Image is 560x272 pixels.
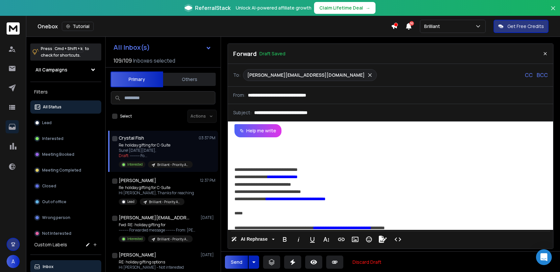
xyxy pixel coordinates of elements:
[247,72,365,78] p: [PERSON_NAME][EMAIL_ADDRESS][DOMAIN_NAME]
[30,87,101,96] h3: Filters
[34,241,67,248] h3: Custom Labels
[119,153,129,158] span: Draft:
[424,23,443,30] p: Brilliant
[200,178,215,183] p: 12:37 PM
[42,215,70,220] p: Wrong person
[233,72,240,78] p: To:
[525,71,533,79] p: CC
[195,4,231,12] span: ReferralStack
[201,215,215,220] p: [DATE]
[409,21,414,26] span: 30
[36,67,67,73] h1: All Campaigns
[119,222,198,228] p: Fwd: RE: holiday gifting for
[30,116,101,129] button: Lead
[108,41,217,54] button: All Inbox(s)
[536,249,552,265] div: Open Intercom Messenger
[239,236,269,242] span: AI Rephrase
[130,153,147,158] span: ---------- Fo ...
[259,50,285,57] p: Draft Saved
[120,114,132,119] label: Select
[30,227,101,240] button: Not Interested
[119,190,194,196] p: Hi [PERSON_NAME], Thanks for reaching
[347,256,387,269] button: Discard Draft
[110,71,163,87] button: Primary
[37,22,391,31] div: Onebox
[119,148,193,153] p: Sure! [DATE][DATE],
[119,252,156,258] h1: [PERSON_NAME]
[133,57,175,65] h3: Inboxes selected
[233,49,257,58] p: Forward
[537,71,548,79] p: BCC
[7,255,20,268] button: A
[54,45,84,52] span: Cmd + Shift + k
[30,63,101,76] button: All Campaigns
[119,228,198,233] p: ---------- Forwarded message --------- From: [PERSON_NAME]
[119,185,194,190] p: Re: holiday gifting for C-Suite
[42,152,74,157] p: Meeting Booked
[127,162,143,167] p: Interested
[42,120,52,125] p: Lead
[157,162,189,167] p: Brilliant - Priority Accounts - [PERSON_NAME]
[42,168,81,173] p: Meeting Completed
[62,22,94,31] button: Tutorial
[507,23,544,30] p: Get Free Credits
[236,5,311,11] p: Unlock AI-powered affiliate growth
[494,20,548,33] button: Get Free Credits
[335,233,348,246] button: Insert Link (⌘K)
[377,233,389,246] button: Signature
[30,211,101,224] button: Wrong person
[279,233,291,246] button: Bold (⌘B)
[392,233,404,246] button: Code View
[233,92,245,98] p: From:
[42,231,71,236] p: Not Interested
[30,148,101,161] button: Meeting Booked
[363,233,375,246] button: Emoticons
[349,233,361,246] button: Insert Image (⌘P)
[320,233,332,246] button: More Text
[42,199,66,204] p: Out of office
[42,183,56,189] p: Closed
[157,237,189,242] p: Brilliant - Priority Accounts - [PERSON_NAME]
[306,233,319,246] button: Underline (⌘U)
[549,4,557,20] button: Close banner
[119,265,184,270] p: Hi [PERSON_NAME] - Not interested
[163,72,216,87] button: Others
[43,264,54,269] p: Inbox
[30,179,101,193] button: Closed
[119,214,191,221] h1: [PERSON_NAME][EMAIL_ADDRESS][DOMAIN_NAME]
[127,236,143,241] p: Interested
[199,135,215,141] p: 03:37 PM
[149,200,181,204] p: Brilliant - Priority Accounts - [PERSON_NAME]
[30,132,101,145] button: Interested
[119,177,156,184] h1: [PERSON_NAME]
[113,44,150,51] h1: All Inbox(s)
[119,135,144,141] h1: Crystal Fish
[225,256,248,269] button: Send
[113,57,132,65] span: 109 / 109
[30,100,101,114] button: All Status
[41,45,89,59] p: Press to check for shortcuts.
[119,259,184,265] p: RE: holiday gifting options
[30,195,101,208] button: Out of office
[314,2,376,14] button: Claim Lifetime Deal→
[30,164,101,177] button: Meeting Completed
[127,199,134,204] p: Lead
[234,124,281,137] button: Help me write
[43,104,61,110] p: All Status
[201,252,215,258] p: [DATE]
[366,5,370,11] span: →
[119,143,193,148] p: Re: holiday gifting for C-Suite
[42,136,63,141] p: Interested
[233,109,252,116] p: Subject:
[230,233,276,246] button: AI Rephrase
[292,233,305,246] button: Italic (⌘I)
